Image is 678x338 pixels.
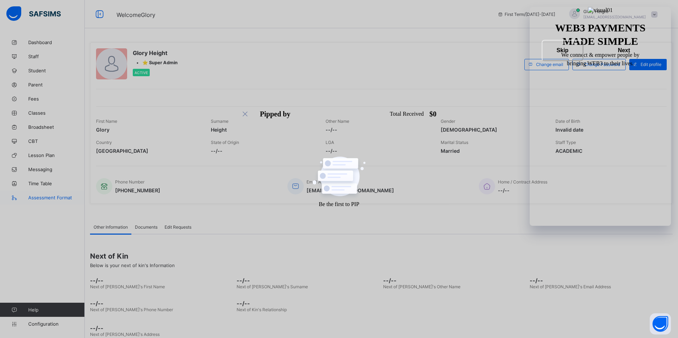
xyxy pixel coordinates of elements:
button: Open asap [650,313,671,334]
button: Next [589,40,659,61]
div: Be the first to PIP [319,200,359,209]
div: Total Received [390,110,424,118]
button: Skip [542,40,583,61]
div: $ 0 [429,109,436,119]
div: Pipped by [260,109,290,119]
